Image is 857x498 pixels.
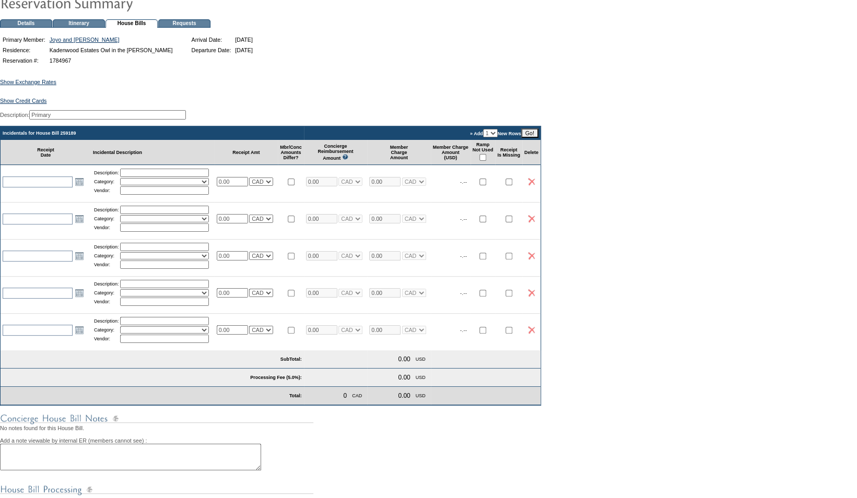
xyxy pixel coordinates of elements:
[94,326,119,334] td: Category:
[528,289,535,297] img: icon_delete2.gif
[414,390,428,401] td: USD
[94,317,119,325] td: Description:
[528,326,535,334] img: icon_delete2.gif
[94,169,119,177] td: Description:
[460,216,467,222] span: -.--
[460,290,467,296] span: -.--
[1,350,304,369] td: SubTotal:
[522,140,541,165] td: Delete
[528,252,535,259] img: icon_delete2.gif
[94,280,119,288] td: Description:
[94,243,119,251] td: Description:
[528,215,535,222] img: icon_delete2.gif
[396,353,412,365] td: 0.00
[94,298,119,306] td: Vendor:
[94,289,119,297] td: Category:
[396,372,412,383] td: 0.00
[414,353,428,365] td: USD
[94,206,119,214] td: Description:
[341,390,349,401] td: 0
[94,335,119,343] td: Vendor:
[215,140,278,165] td: Receipt Amt
[74,287,85,299] a: Open the calendar popup.
[471,140,496,165] td: Ramp Not Used
[158,19,210,28] td: Requests
[48,45,174,55] td: Kadenwood Estates Owl in the [PERSON_NAME]
[48,56,174,65] td: 1784967
[233,45,254,55] td: [DATE]
[1,45,47,55] td: Residence:
[74,250,85,262] a: Open the calendar popup.
[91,140,215,165] td: Incidental Description
[94,223,119,232] td: Vendor:
[74,176,85,187] a: Open the calendar popup.
[233,35,254,44] td: [DATE]
[460,253,467,259] span: -.--
[91,387,304,405] td: Total:
[528,178,535,185] img: icon_delete2.gif
[94,186,119,195] td: Vendor:
[521,128,538,138] input: Go!
[1,35,47,44] td: Primary Member:
[460,179,467,185] span: -.--
[94,215,119,222] td: Category:
[460,327,467,333] span: -.--
[278,140,304,165] td: Mbr/Conc Amounts Differ?
[1,56,47,65] td: Reservation #:
[304,126,541,140] td: » Add New Rows
[367,140,431,165] td: Member Charge Amount
[94,260,119,269] td: Vendor:
[1,140,91,165] td: Receipt Date
[50,37,120,43] a: Joyo and [PERSON_NAME]
[105,19,158,28] td: House Bills
[350,390,364,401] td: CAD
[1,369,304,387] td: Processing Fee (5.0%):
[94,252,119,259] td: Category:
[495,140,522,165] td: Receipt Is Missing
[94,178,119,185] td: Category:
[342,154,348,160] img: questionMark_lightBlue.gif
[396,390,412,401] td: 0.00
[74,324,85,336] a: Open the calendar popup.
[190,45,232,55] td: Departure Date:
[304,140,368,165] td: Concierge Reimbursement Amount
[53,19,105,28] td: Itinerary
[74,213,85,224] a: Open the calendar popup.
[190,35,232,44] td: Arrival Date:
[431,140,471,165] td: Member Charge Amount (USD)
[1,126,304,140] td: Incidentals for House Bill 259189
[414,372,428,383] td: USD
